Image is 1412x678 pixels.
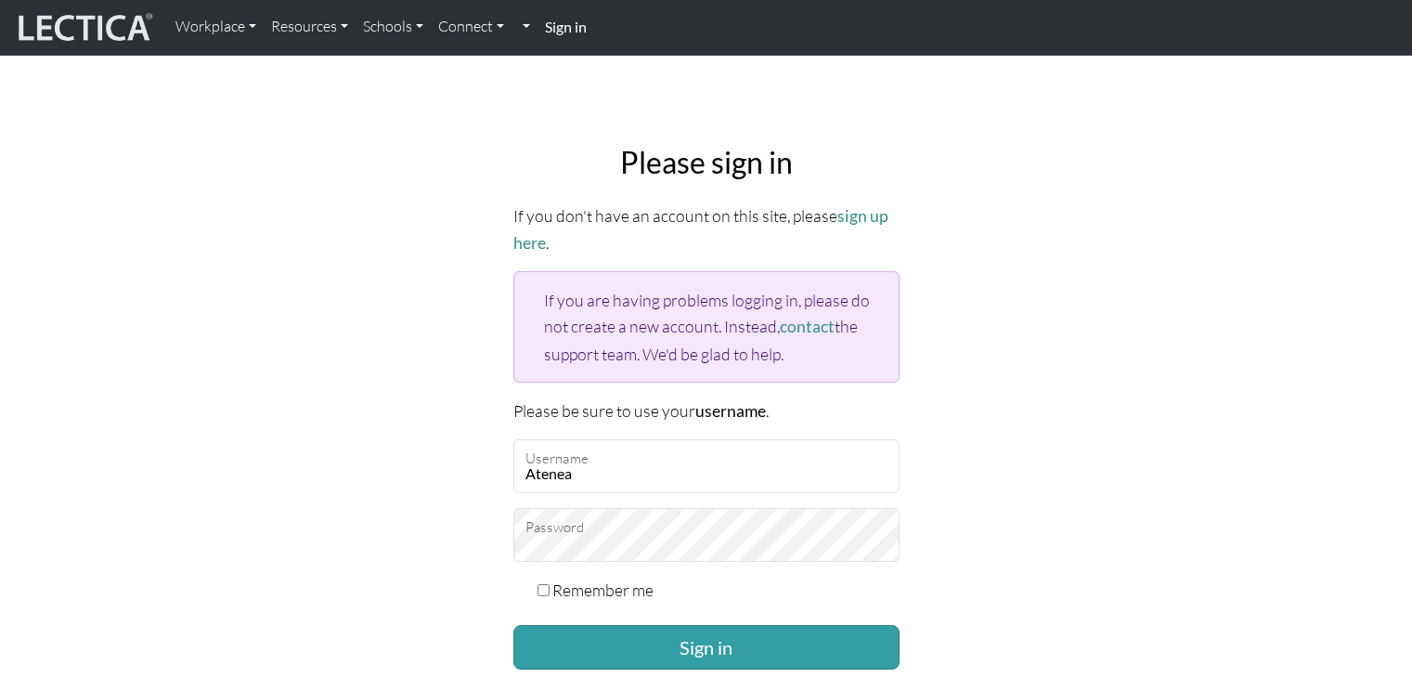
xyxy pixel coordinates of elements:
[552,577,654,603] label: Remember me
[513,625,900,670] button: Sign in
[513,202,900,256] p: If you don't have an account on this site, please .
[168,7,264,46] a: Workplace
[14,10,153,46] img: lecticalive
[538,7,594,47] a: Sign in
[513,439,900,493] input: Username
[431,7,512,46] a: Connect
[264,7,356,46] a: Resources
[356,7,431,46] a: Schools
[780,317,835,336] a: contact
[513,271,900,382] div: If you are having problems logging in, please do not create a new account. Instead, the support t...
[695,401,766,421] strong: username
[545,18,587,35] strong: Sign in
[513,398,900,424] p: Please be sure to use your .
[513,145,900,180] h2: Please sign in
